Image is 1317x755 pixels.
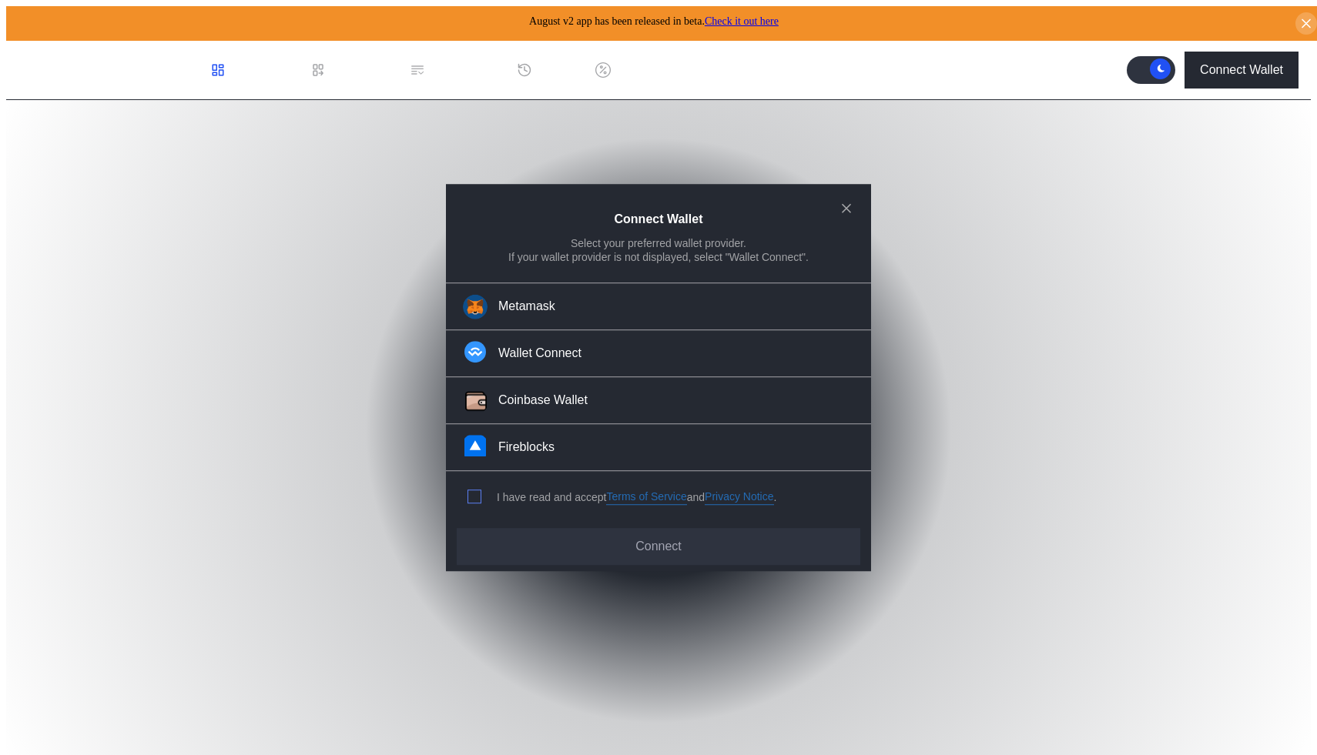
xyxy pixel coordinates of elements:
[232,63,292,77] div: Dashboard
[508,250,809,264] div: If your wallet provider is not displayed, select "Wallet Connect".
[498,393,588,409] div: Coinbase Wallet
[463,389,489,415] img: Coinbase Wallet
[615,212,703,226] h2: Connect Wallet
[834,196,859,221] button: close modal
[705,490,773,505] a: Privacy Notice
[498,299,555,315] div: Metamask
[687,490,705,504] span: and
[446,283,871,331] button: Metamask
[332,63,391,77] div: Loan Book
[606,490,686,505] a: Terms of Service
[457,528,860,565] button: Connect
[464,436,486,457] img: Fireblocks
[497,490,776,505] div: I have read and accept .
[529,15,779,27] span: August v2 app has been released in beta.
[498,439,555,456] div: Fireblocks
[446,331,871,378] button: Wallet Connect
[617,63,709,77] div: Discount Factors
[1200,63,1283,77] div: Connect Wallet
[571,236,746,250] div: Select your preferred wallet provider.
[446,425,871,472] button: FireblocksFireblocks
[446,378,871,425] button: Coinbase WalletCoinbase Wallet
[431,63,498,77] div: Permissions
[538,63,577,77] div: History
[705,15,779,27] a: Check it out here
[498,346,581,362] div: Wallet Connect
